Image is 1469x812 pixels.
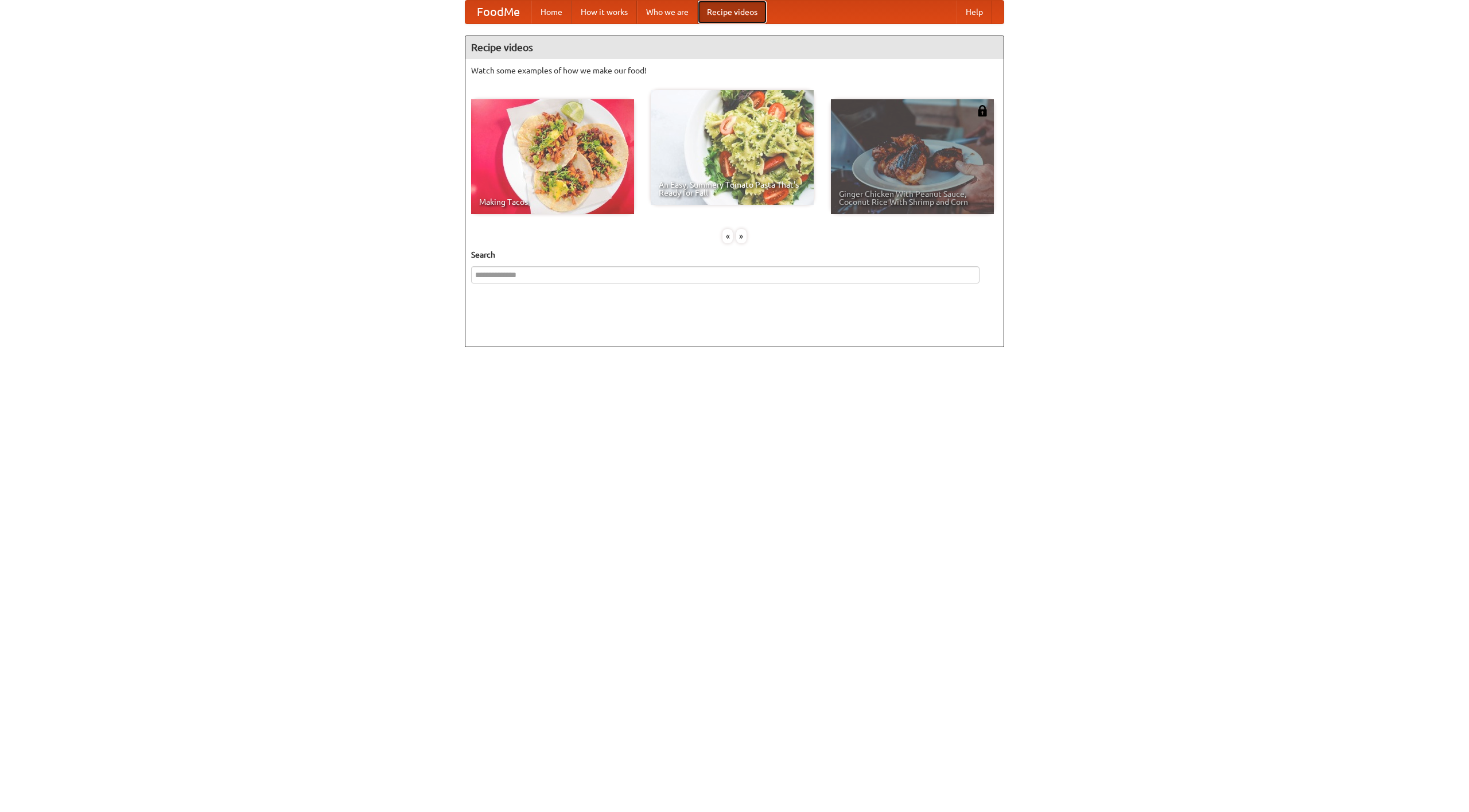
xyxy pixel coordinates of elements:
div: » [736,229,747,243]
a: How it works [572,1,637,24]
span: An Easy, Summery Tomato Pasta That's Ready for Fall [659,181,806,197]
a: An Easy, Summery Tomato Pasta That's Ready for Fall [651,90,814,205]
img: 483408.png [977,105,988,116]
a: Who we are [637,1,698,24]
a: Making Tacos [471,99,634,214]
a: FoodMe [465,1,531,24]
h4: Recipe videos [465,36,1004,59]
h5: Search [471,249,998,261]
span: Making Tacos [479,198,626,206]
p: Watch some examples of how we make our food! [471,65,998,76]
div: « [722,229,733,243]
a: Recipe videos [698,1,767,24]
a: Help [957,1,992,24]
a: Home [531,1,572,24]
